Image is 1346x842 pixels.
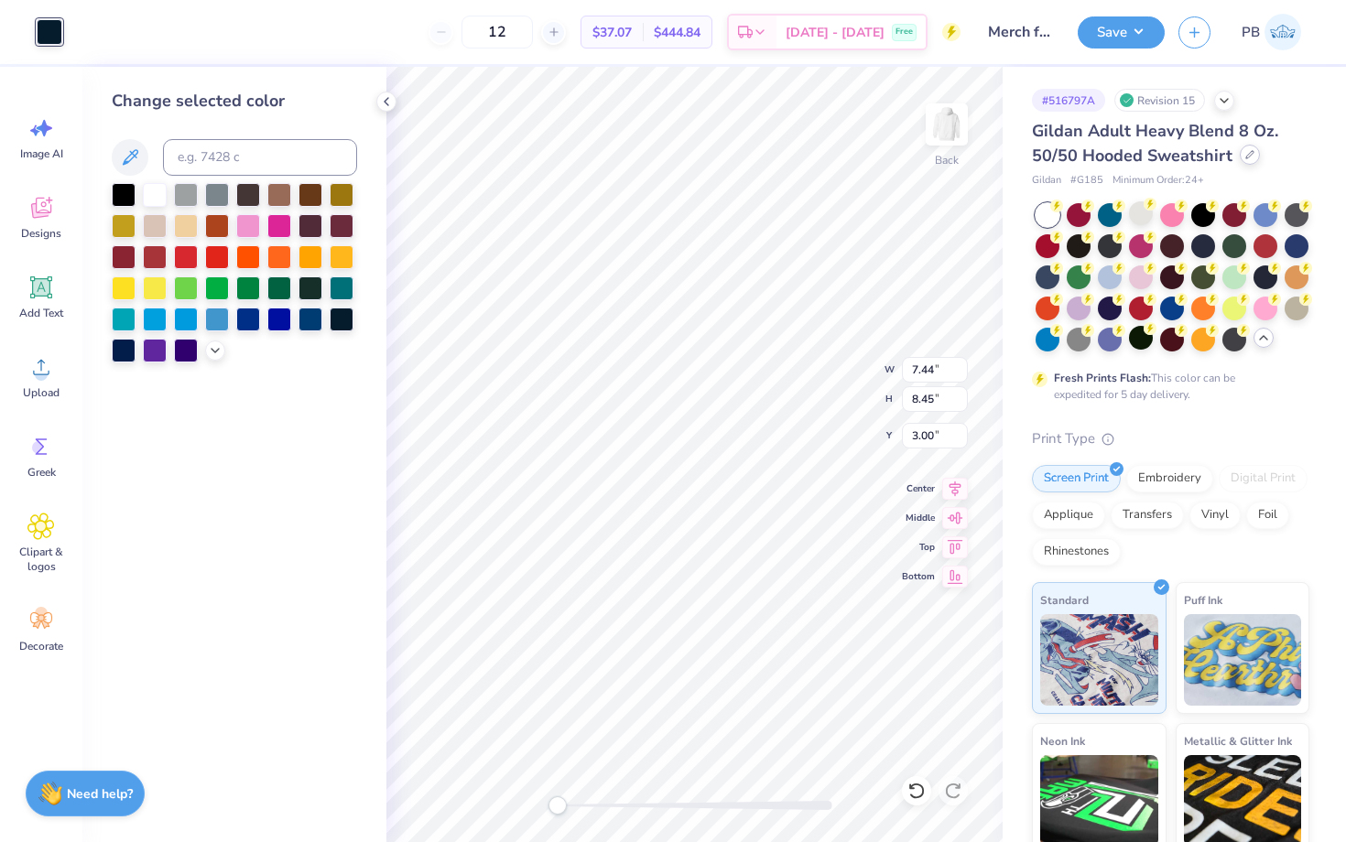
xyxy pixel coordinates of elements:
[1040,590,1089,610] span: Standard
[974,14,1064,50] input: Untitled Design
[20,146,63,161] span: Image AI
[1040,731,1085,750] span: Neon Ink
[1032,428,1309,449] div: Print Type
[928,106,965,143] img: Back
[935,152,959,168] div: Back
[548,796,567,815] div: Accessibility label
[1032,173,1061,189] span: Gildan
[1078,16,1165,49] button: Save
[1032,89,1105,112] div: # 516797A
[902,540,935,555] span: Top
[902,511,935,525] span: Middle
[1032,538,1121,566] div: Rhinestones
[1032,120,1278,167] span: Gildan Adult Heavy Blend 8 Oz. 50/50 Hooded Sweatshirt
[461,16,533,49] input: – –
[19,639,63,653] span: Decorate
[1054,371,1151,385] strong: Fresh Prints Flash:
[1032,465,1121,492] div: Screen Print
[1040,614,1158,706] img: Standard
[1114,89,1205,112] div: Revision 15
[902,481,935,496] span: Center
[1070,173,1103,189] span: # G185
[21,226,61,241] span: Designs
[786,23,885,42] span: [DATE] - [DATE]
[1246,502,1289,529] div: Foil
[1189,502,1241,529] div: Vinyl
[1184,614,1302,706] img: Puff Ink
[1032,502,1105,529] div: Applique
[112,89,357,113] div: Change selected color
[23,385,60,400] span: Upload
[592,23,632,42] span: $37.07
[1126,465,1213,492] div: Embroidery
[1184,590,1222,610] span: Puff Ink
[19,306,63,320] span: Add Text
[1242,22,1260,43] span: PB
[1219,465,1308,492] div: Digital Print
[1184,731,1292,750] span: Metallic & Glitter Ink
[67,785,133,803] strong: Need help?
[163,139,357,176] input: e.g. 7428 c
[1233,14,1309,50] a: PB
[654,23,700,42] span: $444.84
[902,569,935,584] span: Bottom
[1054,370,1279,403] div: This color can be expedited for 5 day delivery.
[11,545,71,574] span: Clipart & logos
[1113,173,1204,189] span: Minimum Order: 24 +
[1111,502,1184,529] div: Transfers
[1265,14,1301,50] img: Paridhi Bajaj
[27,465,56,480] span: Greek
[896,26,913,38] span: Free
